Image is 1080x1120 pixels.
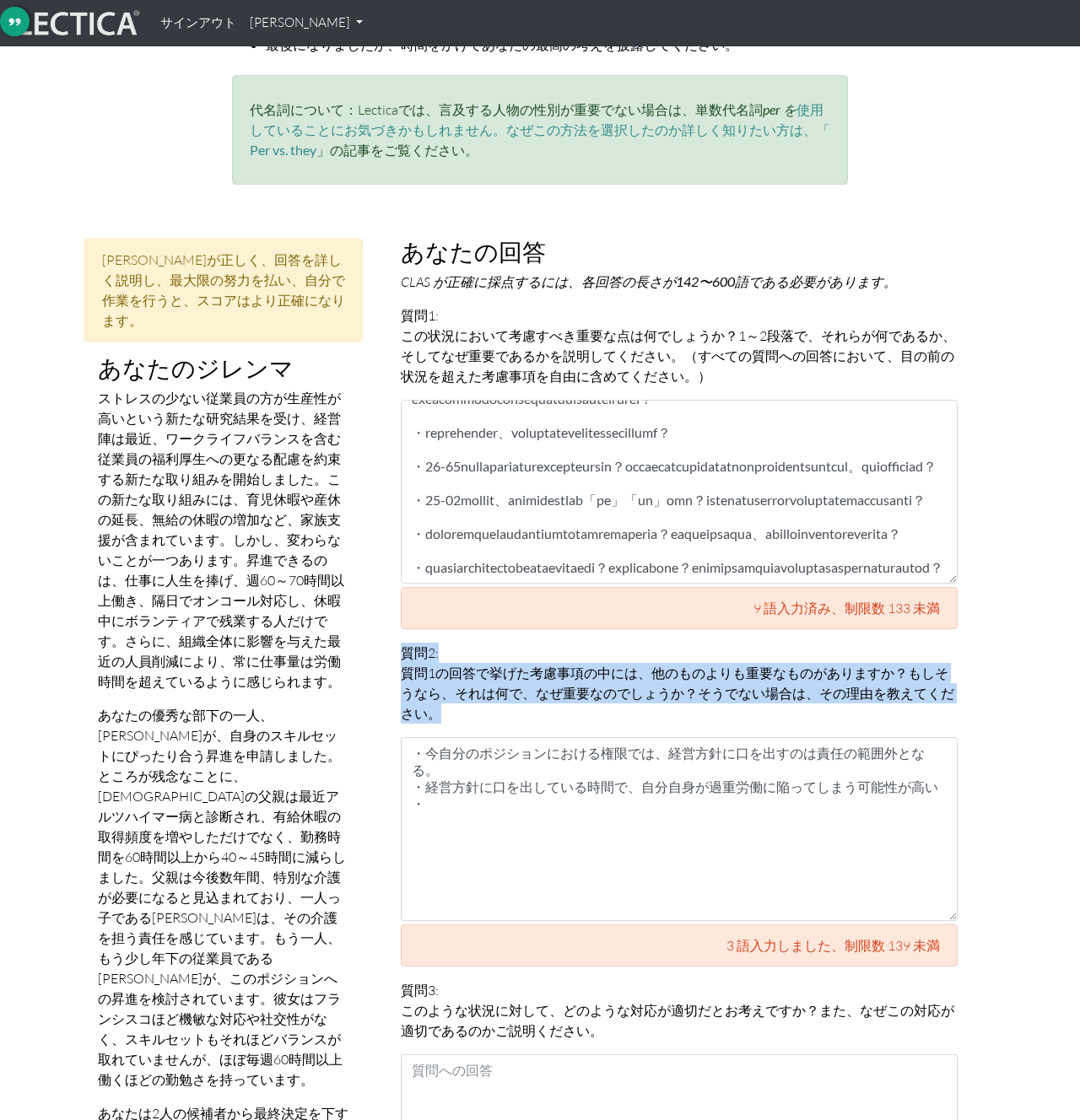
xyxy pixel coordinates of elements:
font: 質問1の回答で挙げた考慮事項の中には、他のものよりも重要なものがありますか？もしそうなら、それは何で、 [401,665,948,702]
font: 質問3: [401,982,439,999]
a: 使用していることにお気づきかもしれません。なぜこの方法を選択したのか詳しく知りたい方は、「 Per vs. they [250,101,830,158]
textarea: loremipsumdolorsit。ametconsectetur。 ・adipiscinge、seddoeiusmodtemporincidid？ ・utlaboreetdoloremagn... [401,400,958,584]
font: CLAS が正確に採点するには、各回答の長さが [401,273,676,290]
font: 代名詞について： [250,101,358,117]
font: 重要であるかを説明してください。（すべての質問への回答において、目の前の状況を超えた考慮事項を自由に含めてください。） [401,347,954,385]
font: 、制限数 139 未満 [831,937,940,954]
font: この状況において考慮すべき重要な点は何でしょうか？1～2段落で、それらが何であるか、そして [401,327,956,364]
font: 単数代名詞 [695,101,763,118]
font: サインアウト [160,14,236,30]
img: レクティカライブ [13,8,140,40]
font: 重要なのでしょうか？そうでない場合は、その理由を教えてください。 [401,685,954,722]
font: 3 語入力しました [726,937,831,954]
font: あなたの回答 [401,237,546,266]
textarea: ・今自分のポジションにおける権限では、経営方針に口を出すのは責任の範囲外となる。 ・経営方針に口を出している時間で、自分自身が過重労働に陥ってしまう可能性が高い ・ [401,737,958,921]
font: 142 [676,273,699,289]
font: 」の記事をご覧ください。 [316,142,478,159]
font: 質問1: [401,307,439,324]
font: また、なぜ [819,1002,887,1018]
font: あなたの優秀な部下の一人、[PERSON_NAME]が、自身のスキルセットにぴったり合う昇進を申請しました。ところが残念なことに、[DEMOGRAPHIC_DATA]の父親は最近アルツハイマー病... [98,707,346,1088]
font: 9 語入力済み [753,600,831,617]
font: Lecticaでは、言及する人物の性別が重要でない場合は、 [358,101,695,118]
font: なぜ [536,685,563,701]
font: 質問2: [401,644,439,661]
font: [PERSON_NAME]が正しく、回答を詳しく説明し、最大限の努力を払い、自分で作業を行うと、スコアはより正確になります。 [102,251,345,329]
font: 600 [712,273,735,289]
font: 語である必要があります。 [735,273,897,290]
a: [PERSON_NAME] [243,7,370,40]
font: ストレスの少ない従業員の方が生産性が高いという新たな研究結果を受け、経営陣は最近、ワークライフバランスを含む従業員の福利厚生への更なる配慮を約束する新たな取り組みを開始しました。この新たな取り組... [98,390,344,690]
font: このような状況に対して、どのような対応が適切だとお考えですか？ [401,1002,819,1019]
font: この対応が適切であるのかご説明ください。 [401,1002,954,1039]
font: あなたのジレンマ [98,353,294,382]
font: per を [763,101,796,117]
font: 、制限数 133 未満 [831,600,940,617]
font: 〜 [699,273,712,290]
font: [PERSON_NAME] [250,14,350,30]
a: サインアウト [154,7,243,40]
font: なぜ [441,347,468,363]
